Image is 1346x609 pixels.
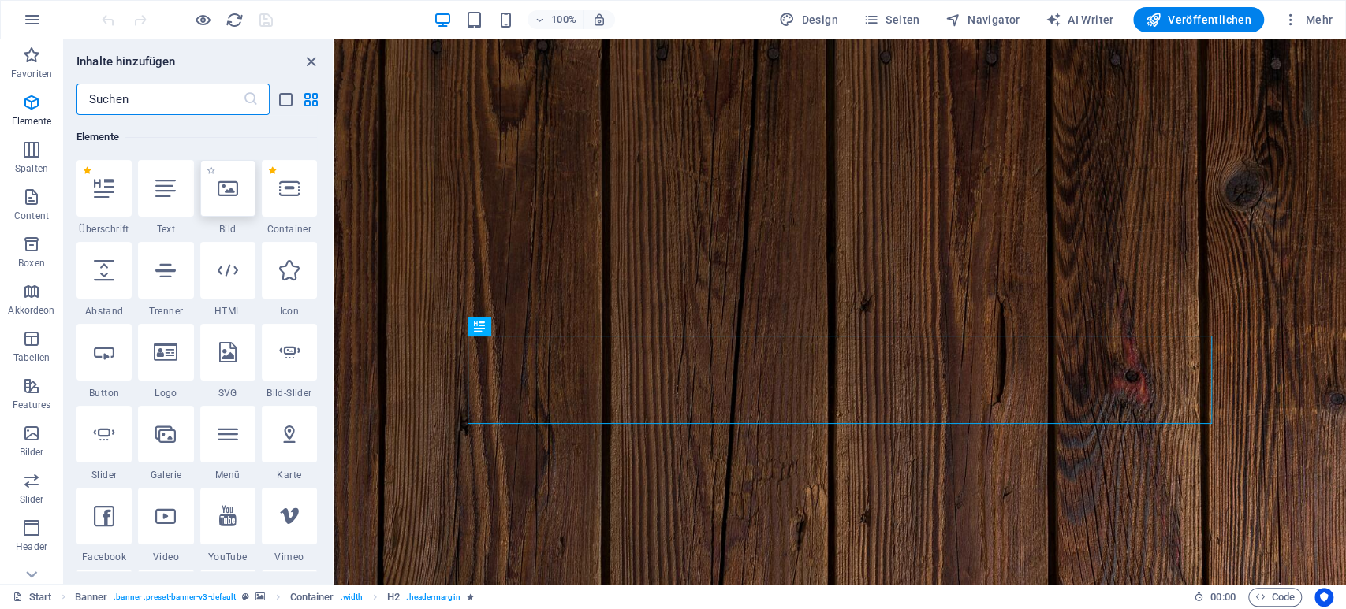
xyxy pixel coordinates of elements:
[200,160,255,236] div: Bild
[138,305,193,317] span: Trenner
[76,488,132,563] div: Facebook
[76,551,132,563] span: Facebook
[945,12,1020,28] span: Navigator
[200,324,255,399] div: SVG
[75,588,108,607] span: Klick zum Auswählen. Doppelklick zum Bearbeiten
[939,7,1027,32] button: Navigator
[76,469,132,481] span: Slider
[13,351,50,364] p: Tabellen
[262,387,317,399] span: Bild-Slider
[242,592,249,601] i: Dieses Element ist ein anpassbares Preset
[262,406,317,481] div: Karte
[773,7,845,32] div: Design (Strg+Alt+Y)
[863,12,920,28] span: Seiten
[76,128,317,147] h6: Elemente
[528,10,584,29] button: 100%
[255,592,265,601] i: Element verfügt über einen Hintergrund
[138,324,193,399] div: Logo
[76,406,132,481] div: Slider
[387,588,400,607] span: Klick zum Auswählen. Doppelklick zum Bearbeiten
[18,257,45,269] p: Boxen
[592,13,606,27] i: Bei Größenänderung Zoomstufe automatisch an das gewählte Gerät anpassen.
[1210,588,1235,607] span: 00 00
[138,406,193,481] div: Galerie
[16,540,47,553] p: Header
[75,588,474,607] nav: breadcrumb
[76,160,132,236] div: Überschrift
[200,469,255,481] span: Menü
[262,223,317,236] span: Container
[76,305,132,317] span: Abstand
[14,210,49,222] p: Content
[262,242,317,317] div: Icon
[857,7,927,32] button: Seiten
[1194,588,1236,607] h6: Session-Zeit
[20,493,44,506] p: Slider
[1283,12,1333,28] span: Mehr
[76,242,132,317] div: Abstand
[1146,12,1251,28] span: Veröffentlichen
[13,588,52,607] a: Klick, um Auswahl aufzuheben. Doppelklick öffnet Seitenverwaltung
[301,52,320,71] button: close panel
[226,11,244,29] i: Seite neu laden
[262,469,317,481] span: Karte
[138,223,193,236] span: Text
[301,90,320,109] button: grid-view
[138,551,193,563] span: Video
[207,166,215,175] span: Zu Favoriten hinzufügen
[200,305,255,317] span: HTML
[551,10,576,29] h6: 100%
[200,223,255,236] span: Bild
[200,406,255,481] div: Menü
[1314,588,1333,607] button: Usercentrics
[268,166,277,175] span: Von Favoriten entfernen
[262,551,317,563] span: Vimeo
[15,162,48,175] p: Spalten
[262,324,317,399] div: Bild-Slider
[13,399,50,411] p: Features
[1221,591,1224,603] span: :
[225,10,244,29] button: reload
[138,469,193,481] span: Galerie
[1039,7,1120,32] button: AI Writer
[8,304,54,317] p: Akkordeon
[76,84,243,115] input: Suchen
[83,166,91,175] span: Von Favoriten entfernen
[200,242,255,317] div: HTML
[200,551,255,563] span: YouTube
[276,90,295,109] button: list-view
[12,115,52,128] p: Elemente
[779,12,838,28] span: Design
[193,10,212,29] button: Klicke hier, um den Vorschau-Modus zu verlassen
[200,488,255,563] div: YouTube
[138,387,193,399] span: Logo
[114,588,236,607] span: . banner .preset-banner-v3-default
[20,446,44,459] p: Bilder
[406,588,460,607] span: . headermargin
[340,588,363,607] span: . width
[11,68,52,80] p: Favoriten
[262,305,317,317] span: Icon
[76,223,132,236] span: Überschrift
[76,52,176,71] h6: Inhalte hinzufügen
[200,387,255,399] span: SVG
[138,242,193,317] div: Trenner
[1255,588,1295,607] span: Code
[1248,588,1302,607] button: Code
[138,488,193,563] div: Video
[1046,12,1114,28] span: AI Writer
[290,588,334,607] span: Klick zum Auswählen. Doppelklick zum Bearbeiten
[773,7,845,32] button: Design
[76,387,132,399] span: Button
[262,160,317,236] div: Container
[467,592,474,601] i: Element enthält eine Animation
[262,488,317,563] div: Vimeo
[1133,7,1264,32] button: Veröffentlichen
[138,160,193,236] div: Text
[76,324,132,399] div: Button
[1277,7,1339,32] button: Mehr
